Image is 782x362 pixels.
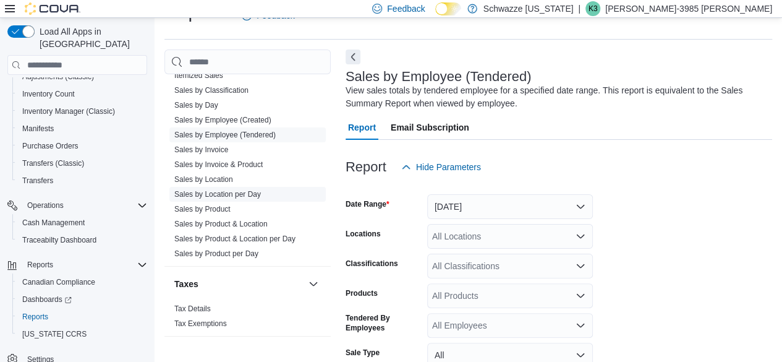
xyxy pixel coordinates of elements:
span: Sales by Employee (Tendered) [174,130,276,140]
h3: Taxes [174,278,198,290]
button: Canadian Compliance [12,274,152,291]
span: Transfers [22,176,53,186]
button: Next [346,50,360,64]
button: Inventory Manager (Classic) [12,103,152,120]
span: Email Subscription [391,115,469,140]
label: Products [346,288,378,298]
a: Sales by Invoice & Product [174,160,263,169]
span: Inventory Manager (Classic) [22,106,115,116]
p: | [578,1,580,16]
span: Cash Management [17,215,147,230]
a: Sales by Employee (Tendered) [174,131,276,139]
span: Cash Management [22,218,85,228]
a: Itemized Sales [174,71,223,80]
div: Sales [164,53,331,266]
button: Operations [2,197,152,214]
a: Sales by Product [174,205,231,213]
span: Sales by Invoice [174,145,228,155]
span: Sales by Product per Day [174,249,258,259]
button: Purchase Orders [12,137,152,155]
button: Cash Management [12,214,152,231]
span: Traceabilty Dashboard [22,235,96,245]
span: Transfers (Classic) [22,158,84,168]
label: Locations [346,229,381,239]
label: Sale Type [346,348,380,358]
a: Sales by Invoice [174,145,228,154]
button: Reports [22,257,58,272]
span: Operations [27,200,64,210]
a: Sales by Employee (Created) [174,116,271,124]
span: Purchase Orders [17,139,147,153]
a: Sales by Product & Location [174,220,268,228]
span: Dashboards [17,292,147,307]
button: Reports [2,256,152,274]
span: Sales by Product [174,204,231,214]
span: K3 [589,1,598,16]
span: Traceabilty Dashboard [17,233,147,248]
button: Taxes [306,277,321,291]
a: Sales by Location per Day [174,190,261,199]
a: Purchase Orders [17,139,83,153]
a: Cash Management [17,215,90,230]
span: Sales by Location [174,175,233,184]
span: Inventory Manager (Classic) [17,104,147,119]
a: Sales by Day [174,101,218,110]
label: Classifications [346,259,398,269]
span: Operations [22,198,147,213]
p: Schwazze [US_STATE] [483,1,574,16]
button: Reports [12,308,152,325]
span: Tax Details [174,304,211,314]
span: Reports [22,257,147,272]
span: Manifests [17,121,147,136]
h3: Sales by Employee (Tendered) [346,69,532,84]
a: Dashboards [17,292,77,307]
span: Washington CCRS [17,327,147,342]
span: Purchase Orders [22,141,79,151]
div: Kandice-3985 Marquez [585,1,600,16]
div: Taxes [164,301,331,336]
button: Traceabilty Dashboard [12,231,152,249]
button: Operations [22,198,69,213]
span: Reports [17,309,147,324]
input: Dark Mode [435,2,461,15]
a: Transfers [17,173,58,188]
span: Inventory Count [22,89,75,99]
button: Open list of options [576,321,585,330]
a: Sales by Product per Day [174,249,258,258]
span: Canadian Compliance [17,275,147,290]
a: Manifests [17,121,59,136]
a: Sales by Location [174,175,233,184]
label: Date Range [346,199,389,209]
span: Sales by Day [174,100,218,110]
span: Inventory Count [17,87,147,101]
span: Feedback [387,2,425,15]
button: Inventory Count [12,85,152,103]
span: Dark Mode [435,15,436,16]
span: Manifests [22,124,54,134]
button: Open list of options [576,231,585,241]
a: Tax Details [174,304,211,313]
a: Dashboards [12,291,152,308]
span: Sales by Product & Location [174,219,268,229]
span: Load All Apps in [GEOGRAPHIC_DATA] [35,25,147,50]
button: Open list of options [576,261,585,271]
a: Traceabilty Dashboard [17,233,101,248]
p: [PERSON_NAME]-3985 [PERSON_NAME] [605,1,772,16]
span: [US_STATE] CCRS [22,329,87,339]
button: Open list of options [576,291,585,301]
button: Transfers (Classic) [12,155,152,172]
a: Reports [17,309,53,324]
button: Transfers [12,172,152,189]
span: Report [348,115,376,140]
div: View sales totals by tendered employee for a specified date range. This report is equivalent to t... [346,84,766,110]
button: Taxes [174,278,304,290]
a: Canadian Compliance [17,275,100,290]
button: Manifests [12,120,152,137]
a: Tax Exemptions [174,319,227,328]
span: Sales by Classification [174,85,249,95]
span: Hide Parameters [416,161,481,173]
span: Sales by Employee (Created) [174,115,271,125]
a: Inventory Manager (Classic) [17,104,120,119]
